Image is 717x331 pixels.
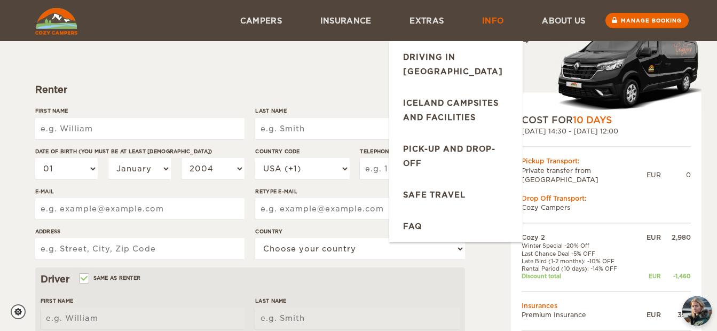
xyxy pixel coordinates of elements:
[522,310,637,319] td: Premium Insurance
[255,198,464,219] input: e.g. example@example.com
[389,210,523,242] a: FAQ
[637,310,660,319] div: EUR
[522,257,637,265] td: Late Bird (1-2 months): -10% OFF
[255,107,464,115] label: Last Name
[682,296,712,326] img: Freyja at Cozy Campers
[522,157,691,166] div: Pickup Transport:
[682,296,712,326] button: chat-button
[389,41,523,87] a: Driving in [GEOGRAPHIC_DATA]
[522,273,637,280] td: Discount total
[255,187,464,195] label: Retype E-mail
[522,301,691,310] td: Insurances
[35,198,245,219] input: e.g. example@example.com
[255,147,349,155] label: Country Code
[255,297,459,305] label: Last Name
[35,187,245,195] label: E-mail
[255,118,464,139] input: e.g. Smith
[661,170,691,179] div: 0
[661,273,691,280] div: -1,460
[35,238,245,259] input: e.g. Street, City, Zip Code
[389,133,523,179] a: Pick-up and drop-off
[11,304,33,319] a: Cookie settings
[573,115,612,125] span: 10 Days
[41,273,460,286] div: Driver
[522,233,637,242] td: Cozy 2
[80,276,87,283] input: Same as renter
[35,147,245,155] label: Date of birth (You must be at least [DEMOGRAPHIC_DATA])
[35,8,77,35] img: Cozy Campers
[522,194,691,203] div: Drop Off Transport:
[661,233,691,242] div: 2,980
[522,265,637,272] td: Rental Period (10 days): -14% OFF
[647,170,661,179] div: EUR
[389,87,523,133] a: Iceland Campsites and Facilities
[35,118,245,139] input: e.g. William
[255,227,464,235] label: Country
[41,297,245,305] label: First Name
[605,13,689,28] a: Manage booking
[35,107,245,115] label: First Name
[35,227,245,235] label: Address
[637,273,660,280] div: EUR
[41,308,245,329] input: e.g. William
[80,273,141,283] label: Same as renter
[360,158,464,179] input: e.g. 1 234 567 890
[360,147,464,155] label: Telephone
[637,233,660,242] div: EUR
[511,23,702,114] div: Automatic 2x4
[522,114,691,127] div: COST FOR
[35,83,465,96] div: Renter
[255,308,459,329] input: e.g. Smith
[522,166,647,184] td: Private transfer from [GEOGRAPHIC_DATA]
[522,203,691,212] td: Cozy Campers
[554,26,702,114] img: Langur-m-c-logo-2.png
[522,127,691,136] div: [DATE] 14:30 - [DATE] 12:00
[389,179,523,210] a: Safe Travel
[522,250,637,257] td: Last Chance Deal -5% OFF
[661,310,691,319] div: 390
[522,242,637,250] td: Winter Special -20% Off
